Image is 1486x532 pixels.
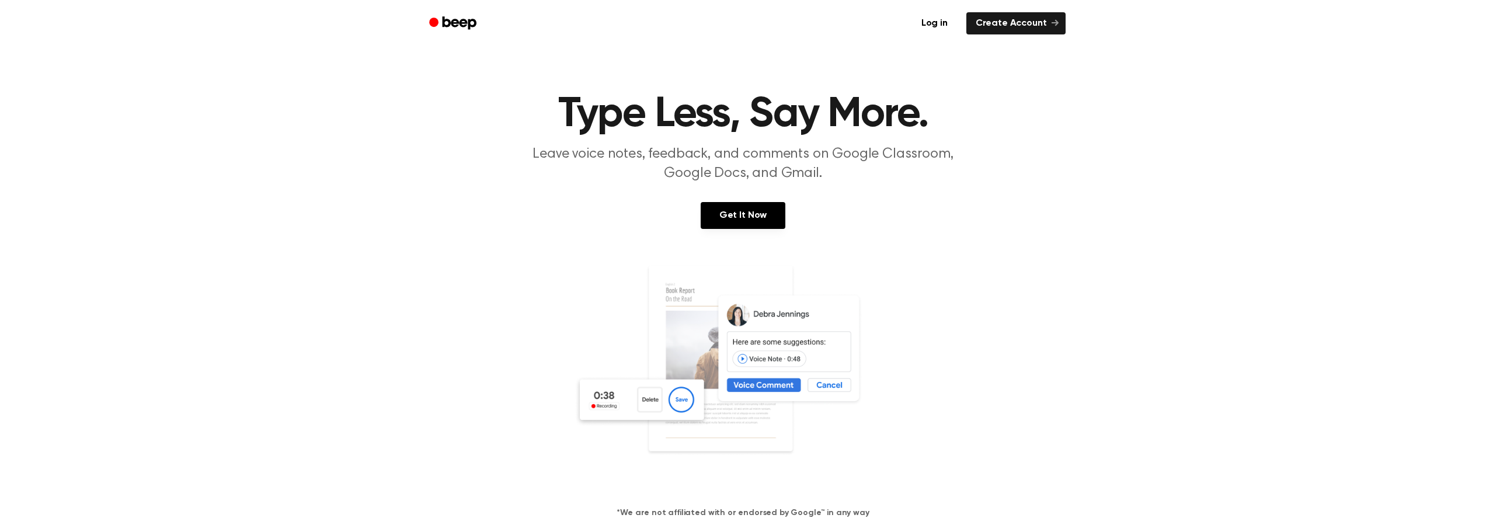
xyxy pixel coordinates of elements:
[444,93,1042,135] h1: Type Less, Say More.
[701,202,785,229] a: Get It Now
[574,264,913,488] img: Voice Comments on Docs and Recording Widget
[421,12,487,35] a: Beep
[966,12,1066,34] a: Create Account
[14,507,1472,519] h4: *We are not affiliated with or endorsed by Google™ in any way
[910,10,959,37] a: Log in
[519,145,968,183] p: Leave voice notes, feedback, and comments on Google Classroom, Google Docs, and Gmail.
